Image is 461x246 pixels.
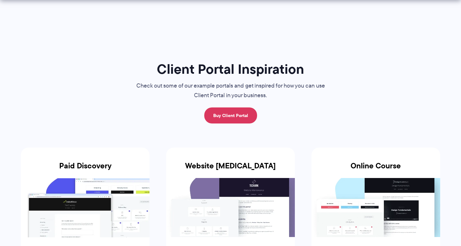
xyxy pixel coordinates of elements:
[21,161,150,178] h3: Paid Discovery
[311,161,440,178] h3: Online Course
[123,61,338,78] h1: Client Portal Inspiration
[204,107,257,123] a: Buy Client Portal
[123,81,338,100] p: Check out some of our example portals and get inspired for how you can use Client Portal in your ...
[166,161,295,178] h3: Website [MEDICAL_DATA]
